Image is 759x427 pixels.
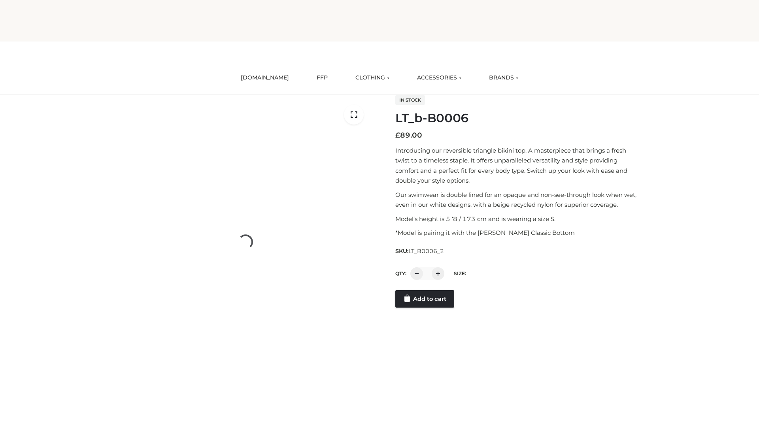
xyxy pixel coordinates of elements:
span: £ [395,131,400,140]
a: BRANDS [483,69,524,87]
a: CLOTHING [349,69,395,87]
h1: LT_b-B0006 [395,111,642,125]
label: QTY: [395,270,406,276]
p: Introducing our reversible triangle bikini top. A masterpiece that brings a fresh twist to a time... [395,145,642,186]
span: In stock [395,95,425,105]
span: SKU: [395,246,445,256]
bdi: 89.00 [395,131,422,140]
span: LT_B0006_2 [408,248,444,255]
label: Size: [454,270,466,276]
a: FFP [311,69,334,87]
p: *Model is pairing it with the [PERSON_NAME] Classic Bottom [395,228,642,238]
p: Model’s height is 5 ‘8 / 173 cm and is wearing a size S. [395,214,642,224]
a: ACCESSORIES [411,69,467,87]
a: [DOMAIN_NAME] [235,69,295,87]
p: Our swimwear is double lined for an opaque and non-see-through look when wet, even in our white d... [395,190,642,210]
a: Add to cart [395,290,454,308]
